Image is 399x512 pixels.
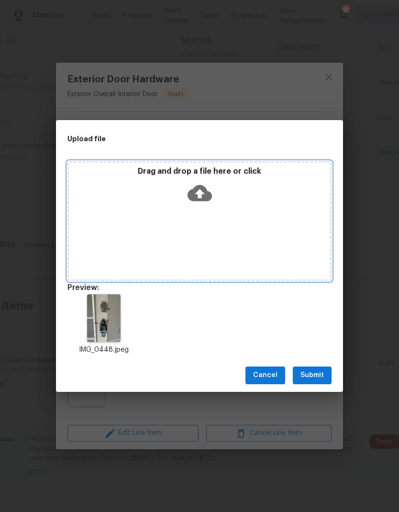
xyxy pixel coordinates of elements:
h2: Upload file [67,134,288,144]
span: Cancel [253,369,277,381]
img: Z [87,294,121,342]
button: Cancel [245,367,285,384]
button: Submit [293,367,332,384]
span: Submit [300,369,324,381]
p: Drag and drop a file here or click [69,167,330,177]
p: IMG_0448.jpeg [67,345,140,355]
